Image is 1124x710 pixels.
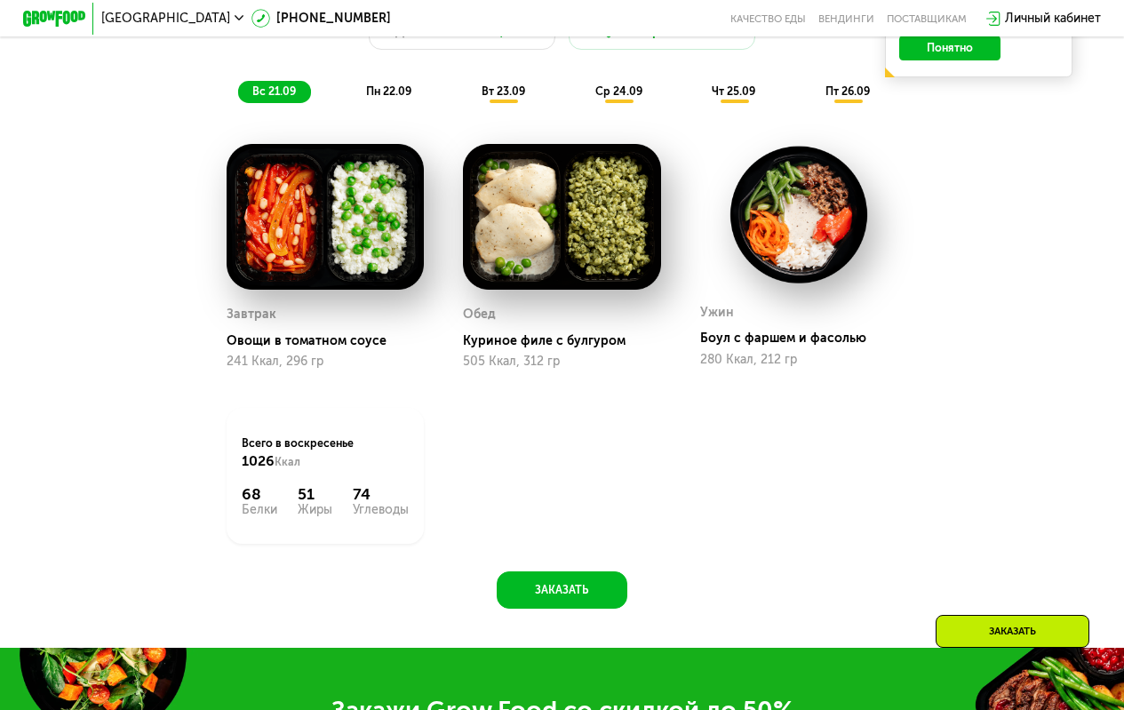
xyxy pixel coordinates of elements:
[700,331,911,347] div: Боул с фаршем и фасолью
[899,36,1000,60] button: Понятно
[252,84,296,98] span: вс 21.09
[1005,9,1101,28] div: Личный кабинет
[463,355,661,369] div: 505 Ккал, 312 гр
[298,485,332,504] div: 51
[242,504,277,516] div: Белки
[353,485,409,504] div: 74
[818,12,874,25] a: Вендинги
[463,333,674,349] div: Куриное филе с булгуром
[366,84,411,98] span: пн 22.09
[730,12,806,25] a: Качество еды
[227,303,276,326] div: Завтрак
[482,84,525,98] span: вт 23.09
[595,84,642,98] span: ср 24.09
[227,333,437,349] div: Овощи в томатном соусе
[936,615,1089,648] div: Заказать
[887,12,967,25] div: поставщикам
[712,84,755,98] span: чт 25.09
[242,485,277,504] div: 68
[251,9,391,28] a: [PHONE_NUMBER]
[825,84,870,98] span: пт 26.09
[353,504,409,516] div: Углеводы
[275,455,300,468] span: Ккал
[463,303,496,326] div: Обед
[700,353,898,367] div: 280 Ккал, 212 гр
[101,12,230,25] span: [GEOGRAPHIC_DATA]
[242,435,408,470] div: Всего в воскресенье
[227,355,425,369] div: 241 Ккал, 296 гр
[700,301,734,324] div: Ужин
[298,504,332,516] div: Жиры
[242,452,275,469] span: 1026
[497,571,626,609] button: Заказать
